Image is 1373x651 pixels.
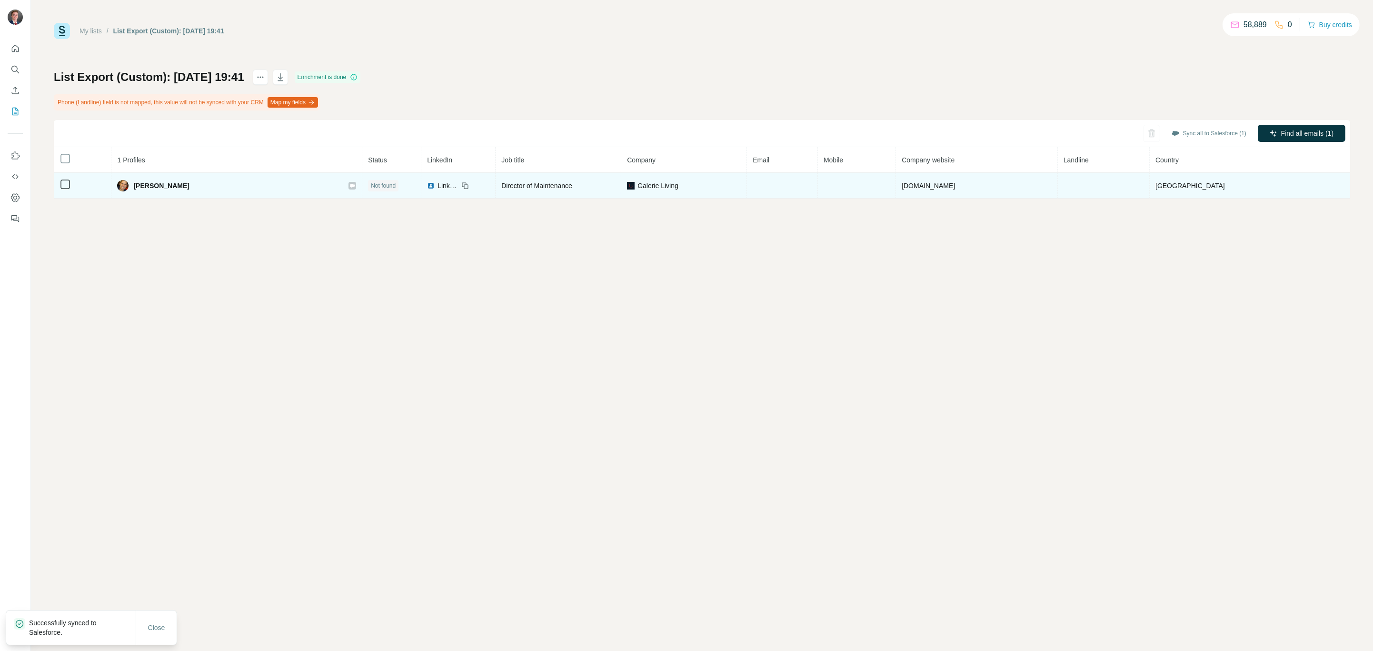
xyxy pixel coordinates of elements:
[8,82,23,99] button: Enrich CSV
[1258,125,1345,142] button: Find all emails (1)
[29,618,136,637] p: Successfully synced to Salesforce.
[1165,126,1253,140] button: Sync all to Salesforce (1)
[8,40,23,57] button: Quick start
[54,94,320,110] div: Phone (Landline) field is not mapped, this value will not be synced with your CRM
[117,156,145,164] span: 1 Profiles
[107,26,109,36] li: /
[8,147,23,164] button: Use Surfe on LinkedIn
[295,71,361,83] div: Enrichment is done
[8,10,23,25] img: Avatar
[501,156,524,164] span: Job title
[8,210,23,227] button: Feedback
[148,623,165,632] span: Close
[1064,156,1089,164] span: Landline
[1155,182,1225,190] span: [GEOGRAPHIC_DATA]
[117,180,129,191] img: Avatar
[1281,129,1333,138] span: Find all emails (1)
[902,182,955,190] span: [DOMAIN_NAME]
[627,156,656,164] span: Company
[371,181,396,190] span: Not found
[54,70,244,85] h1: List Export (Custom): [DATE] 19:41
[368,156,387,164] span: Status
[1288,19,1292,30] p: 0
[1244,19,1267,30] p: 58,889
[627,182,635,190] img: company-logo
[427,156,452,164] span: LinkedIn
[824,156,843,164] span: Mobile
[753,156,769,164] span: Email
[1308,18,1352,31] button: Buy credits
[54,23,70,39] img: Surfe Logo
[427,182,435,190] img: LinkedIn logo
[8,168,23,185] button: Use Surfe API
[1155,156,1179,164] span: Country
[8,61,23,78] button: Search
[253,70,268,85] button: actions
[438,181,458,190] span: LinkedIn
[902,156,955,164] span: Company website
[8,189,23,206] button: Dashboard
[268,97,318,108] button: Map my fields
[637,181,678,190] span: Galerie Living
[133,181,189,190] span: [PERSON_NAME]
[501,182,572,190] span: Director of Maintenance
[113,26,224,36] div: List Export (Custom): [DATE] 19:41
[141,619,172,636] button: Close
[80,27,102,35] a: My lists
[8,103,23,120] button: My lists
